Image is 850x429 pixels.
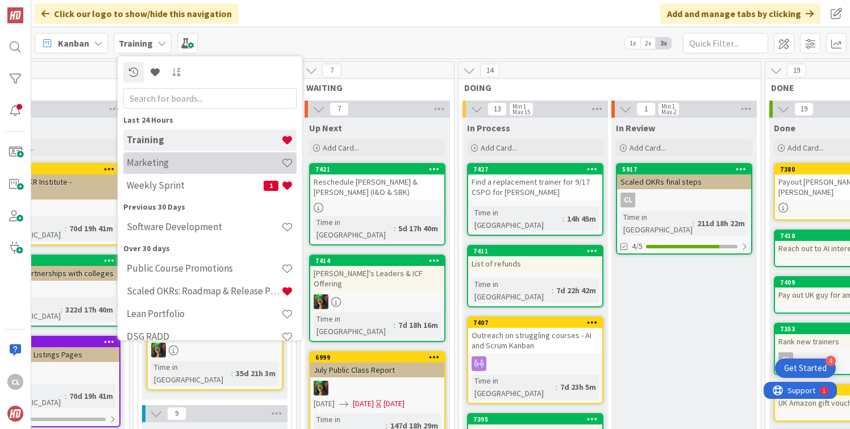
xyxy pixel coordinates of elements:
[472,206,562,231] div: Time in [GEOGRAPHIC_DATA]
[620,193,635,207] div: CL
[151,343,166,357] img: SL
[127,331,281,342] h4: DSG RADD
[512,109,530,115] div: Max 15
[617,164,751,174] div: 5917
[7,374,23,390] div: CL
[564,213,599,225] div: 14h 45m
[468,414,602,424] div: 7395
[127,134,281,145] h4: Training
[693,217,694,230] span: :
[468,328,602,353] div: Outreach on struggling courses - AI and Scrum Kanban
[480,64,499,77] span: 14
[314,313,394,338] div: Time in [GEOGRAPHIC_DATA]
[481,143,517,153] span: Add Card...
[233,367,278,380] div: 35d 21h 3m
[775,359,836,378] div: Open Get Started checklist, remaining modules: 4
[617,193,751,207] div: CL
[119,38,153,49] b: Training
[314,216,394,241] div: Time in [GEOGRAPHIC_DATA]
[661,109,676,115] div: Max 2
[640,38,656,49] span: 2x
[467,316,603,404] a: 7407Outreach on struggling courses - AI and Scrum KanbanTime in [GEOGRAPHIC_DATA]:7d 23h 5m
[127,180,264,191] h4: Weekly Sprint
[58,36,89,50] span: Kanban
[472,278,552,303] div: Time in [GEOGRAPHIC_DATA]
[310,266,444,291] div: [PERSON_NAME]'s Leaders & ICF Offering
[394,319,395,331] span: :
[7,7,23,23] img: Visit kanbanzone.com
[314,398,335,410] span: [DATE]
[778,352,793,367] div: CL
[310,256,444,291] div: 7414[PERSON_NAME]'s Leaders & ICF Offering
[123,243,297,255] div: Over 30 days
[353,398,374,410] span: [DATE]
[467,245,603,307] a: 7411List of refundsTime in [GEOGRAPHIC_DATA]:7d 22h 42m
[310,164,444,199] div: 7421Reschedule [PERSON_NAME] & [PERSON_NAME] (I&O & SBK)
[310,256,444,266] div: 7414
[632,240,643,252] span: 4/5
[65,390,66,402] span: :
[468,318,602,353] div: 7407Outreach on struggling courses - AI and Scrum Kanban
[473,415,602,423] div: 7395
[562,213,564,225] span: :
[24,2,52,15] span: Support
[473,165,602,173] div: 7427
[147,313,283,390] a: 6715Add'l research for MeetupsSLTime in [GEOGRAPHIC_DATA]:35d 21h 3m
[468,164,602,199] div: 7427Find a replacement trainer for 9/17 CSPO for [PERSON_NAME]
[468,246,602,256] div: 7411
[123,88,297,109] input: Search for boards...
[464,82,747,93] span: DOING
[473,319,602,327] div: 7407
[310,174,444,199] div: Reschedule [PERSON_NAME] & [PERSON_NAME] (I&O & SBK)
[512,103,526,109] div: Min 1
[656,38,671,49] span: 3x
[683,33,768,53] input: Quick Filter...
[127,263,281,274] h4: Public Course Promotions
[552,284,553,297] span: :
[323,143,359,153] span: Add Card...
[784,363,827,374] div: Get Started
[35,3,239,24] div: Click our logo to show/hide this navigation
[473,247,602,255] div: 7411
[636,102,656,116] span: 1
[488,102,507,116] span: 13
[616,163,752,255] a: 5917Scaled OKRs final stepsCLTime in [GEOGRAPHIC_DATA]:211d 18h 22m4/5
[148,343,282,357] div: SL
[556,381,557,393] span: :
[127,157,281,168] h4: Marketing
[151,361,231,386] div: Time in [GEOGRAPHIC_DATA]
[310,352,444,363] div: 6999
[384,398,405,410] div: [DATE]
[694,217,748,230] div: 211d 18h 22m
[309,255,445,342] a: 7414[PERSON_NAME]'s Leaders & ICF OfferingSLTime in [GEOGRAPHIC_DATA]:7d 18h 16m
[310,363,444,377] div: July Public Class Report
[826,356,836,366] div: 4
[630,143,666,153] span: Add Card...
[310,164,444,174] div: 7421
[322,64,341,77] span: 7
[309,163,445,245] a: 7421Reschedule [PERSON_NAME] & [PERSON_NAME] (I&O & SBK)Time in [GEOGRAPHIC_DATA]:5d 17h 40m
[63,303,116,316] div: 322d 17h 40m
[66,222,116,235] div: 70d 19h 41m
[468,174,602,199] div: Find a replacement trainer for 9/17 CSPO for [PERSON_NAME]
[306,82,440,93] span: WAITING
[553,284,599,297] div: 7d 22h 42m
[231,367,233,380] span: :
[788,143,824,153] span: Add Card...
[617,164,751,189] div: 5917Scaled OKRs final steps
[65,222,66,235] span: :
[61,303,63,316] span: :
[467,122,510,134] span: In Process
[59,5,62,14] div: 1
[661,103,675,109] div: Min 1
[7,406,23,422] img: avatar
[395,222,441,235] div: 5d 17h 40m
[774,122,795,134] span: Done
[315,257,444,265] div: 7414
[167,407,186,420] span: 9
[616,122,655,134] span: In Review
[794,102,814,116] span: 19
[127,285,281,297] h4: Scaled OKRs: Roadmap & Release Plan
[127,308,281,319] h4: Lean Portfolio
[330,102,349,116] span: 7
